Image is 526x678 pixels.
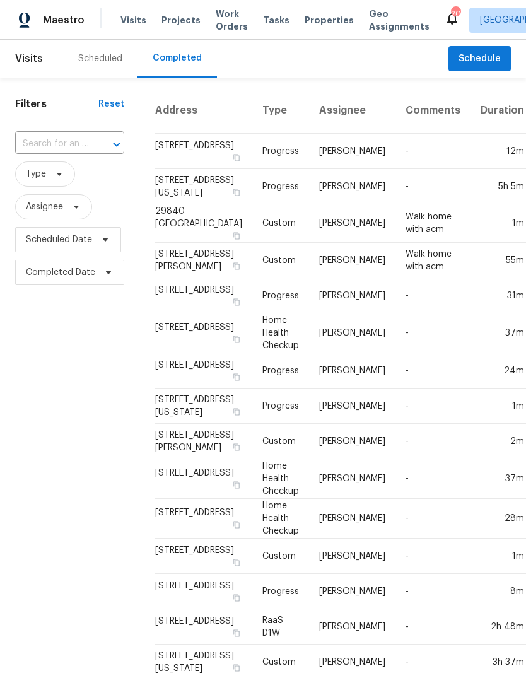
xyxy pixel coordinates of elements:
td: [PERSON_NAME] [309,313,395,353]
span: Schedule [459,51,501,67]
td: [PERSON_NAME] [309,204,395,243]
span: Type [26,168,46,180]
td: [STREET_ADDRESS] [155,499,252,539]
td: Walk home with acm [395,204,470,243]
button: Copy Address [231,260,242,272]
button: Copy Address [231,441,242,453]
td: [STREET_ADDRESS] [155,609,252,645]
td: Home Health Checkup [252,313,309,353]
button: Open [108,136,126,153]
td: - [395,574,470,609]
th: Comments [395,88,470,134]
td: Custom [252,204,309,243]
td: Custom [252,243,309,278]
button: Copy Address [231,230,242,242]
td: - [395,389,470,424]
th: Assignee [309,88,395,134]
td: - [395,609,470,645]
td: Home Health Checkup [252,499,309,539]
td: [STREET_ADDRESS][PERSON_NAME] [155,424,252,459]
td: Walk home with acm [395,243,470,278]
span: Visits [15,45,43,73]
th: Type [252,88,309,134]
span: Tasks [263,16,289,25]
td: [PERSON_NAME] [309,353,395,389]
td: Custom [252,539,309,574]
td: - [395,459,470,499]
td: - [395,424,470,459]
td: [STREET_ADDRESS] [155,539,252,574]
td: [PERSON_NAME] [309,574,395,609]
span: Completed Date [26,266,95,279]
div: 20 [451,8,460,20]
td: Progress [252,574,309,609]
td: - [395,169,470,204]
button: Copy Address [231,371,242,383]
td: [PERSON_NAME] [309,539,395,574]
span: Assignee [26,201,63,213]
td: Progress [252,169,309,204]
td: [STREET_ADDRESS] [155,278,252,313]
td: [PERSON_NAME] [309,424,395,459]
td: - [395,539,470,574]
button: Copy Address [231,519,242,530]
td: Progress [252,353,309,389]
td: [PERSON_NAME] [309,609,395,645]
button: Copy Address [231,334,242,345]
button: Copy Address [231,187,242,198]
td: [PERSON_NAME] [309,389,395,424]
td: Progress [252,278,309,313]
span: Scheduled Date [26,233,92,246]
td: 29840 [GEOGRAPHIC_DATA] [155,204,252,243]
td: [STREET_ADDRESS][US_STATE] [155,169,252,204]
span: Properties [305,14,354,26]
button: Copy Address [231,662,242,674]
td: [STREET_ADDRESS] [155,134,252,169]
span: Geo Assignments [369,8,430,33]
button: Copy Address [231,406,242,418]
span: Maestro [43,14,85,26]
button: Copy Address [231,592,242,604]
input: Search for an address... [15,134,89,154]
button: Copy Address [231,557,242,568]
th: Address [155,88,252,134]
td: Home Health Checkup [252,459,309,499]
td: - [395,313,470,353]
td: - [395,499,470,539]
span: Work Orders [216,8,248,33]
div: Scheduled [78,52,122,65]
td: [PERSON_NAME] [309,243,395,278]
td: [STREET_ADDRESS] [155,459,252,499]
td: [STREET_ADDRESS] [155,313,252,353]
td: - [395,353,470,389]
div: Completed [153,52,202,64]
button: Copy Address [231,296,242,308]
button: Copy Address [231,479,242,491]
button: Schedule [448,46,511,72]
td: [PERSON_NAME] [309,459,395,499]
td: [PERSON_NAME] [309,278,395,313]
td: RaaS D1W [252,609,309,645]
td: Custom [252,424,309,459]
td: [STREET_ADDRESS][US_STATE] [155,389,252,424]
td: [PERSON_NAME] [309,499,395,539]
div: Reset [98,98,124,110]
td: Progress [252,389,309,424]
td: [STREET_ADDRESS] [155,353,252,389]
td: [STREET_ADDRESS][PERSON_NAME] [155,243,252,278]
span: Visits [120,14,146,26]
td: [PERSON_NAME] [309,134,395,169]
td: - [395,278,470,313]
span: Projects [161,14,201,26]
button: Copy Address [231,152,242,163]
h1: Filters [15,98,98,110]
td: - [395,134,470,169]
button: Copy Address [231,628,242,639]
td: Progress [252,134,309,169]
td: [STREET_ADDRESS] [155,574,252,609]
td: [PERSON_NAME] [309,169,395,204]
